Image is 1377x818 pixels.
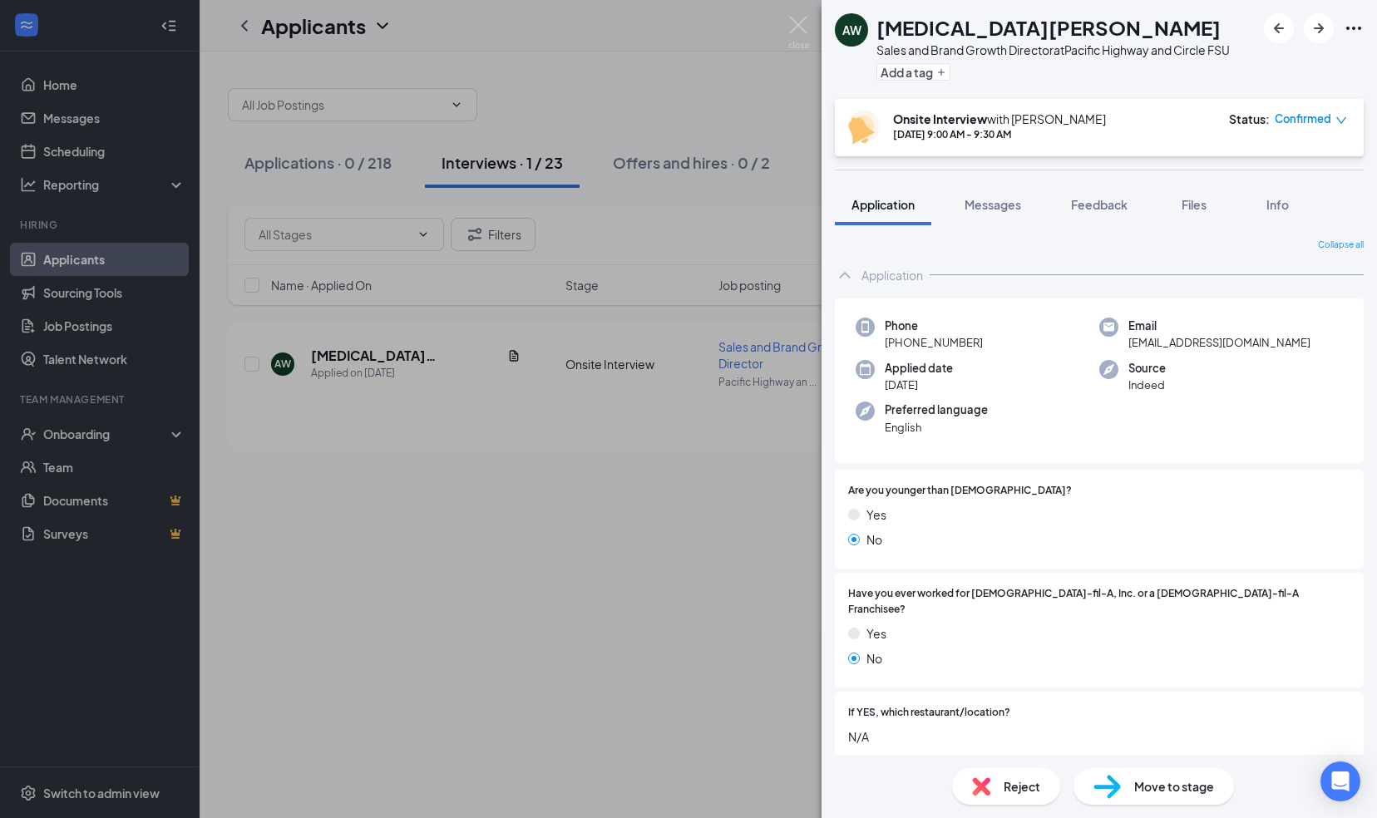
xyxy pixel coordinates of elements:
span: Are you younger than [DEMOGRAPHIC_DATA]? [848,483,1072,499]
h1: [MEDICAL_DATA][PERSON_NAME] [876,13,1221,42]
div: Sales and Brand Growth Director at Pacific Highway and Circle FSU [876,42,1230,58]
span: No [866,649,882,668]
div: with [PERSON_NAME] [893,111,1106,127]
button: ArrowLeftNew [1264,13,1294,43]
span: Files [1182,197,1207,212]
svg: ArrowRight [1309,18,1329,38]
span: down [1335,115,1347,126]
span: Source [1128,360,1166,377]
svg: Ellipses [1344,18,1364,38]
svg: ChevronUp [835,265,855,285]
span: Indeed [1128,377,1166,393]
span: Application [851,197,915,212]
div: [DATE] 9:00 AM - 9:30 AM [893,127,1106,141]
b: Onsite Interview [893,111,987,126]
span: Info [1266,197,1289,212]
span: Yes [866,624,886,643]
span: If YES, which restaurant/location? [848,705,1010,721]
span: [PHONE_NUMBER] [885,334,983,351]
span: Have you ever worked for [DEMOGRAPHIC_DATA]-fil-A, Inc. or a [DEMOGRAPHIC_DATA]-fil-A Franchisee? [848,586,1350,618]
svg: ArrowLeftNew [1269,18,1289,38]
span: Email [1128,318,1310,334]
span: Feedback [1071,197,1128,212]
span: N/A [848,727,1350,746]
div: AW [842,22,861,38]
span: Yes [866,505,886,524]
div: Open Intercom Messenger [1320,761,1360,801]
svg: Plus [936,67,946,77]
div: Status : [1229,111,1270,127]
span: Phone [885,318,983,334]
span: [EMAIL_ADDRESS][DOMAIN_NAME] [1128,334,1310,351]
button: ArrowRight [1304,13,1334,43]
span: Move to stage [1134,777,1214,796]
span: Confirmed [1275,111,1331,127]
span: Reject [1004,777,1040,796]
div: Application [861,267,923,283]
span: Collapse all [1318,239,1364,252]
span: [DATE] [885,377,953,393]
span: Messages [965,197,1021,212]
button: PlusAdd a tag [876,63,950,81]
span: Preferred language [885,402,988,418]
span: No [866,530,882,549]
span: Applied date [885,360,953,377]
span: English [885,419,988,436]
